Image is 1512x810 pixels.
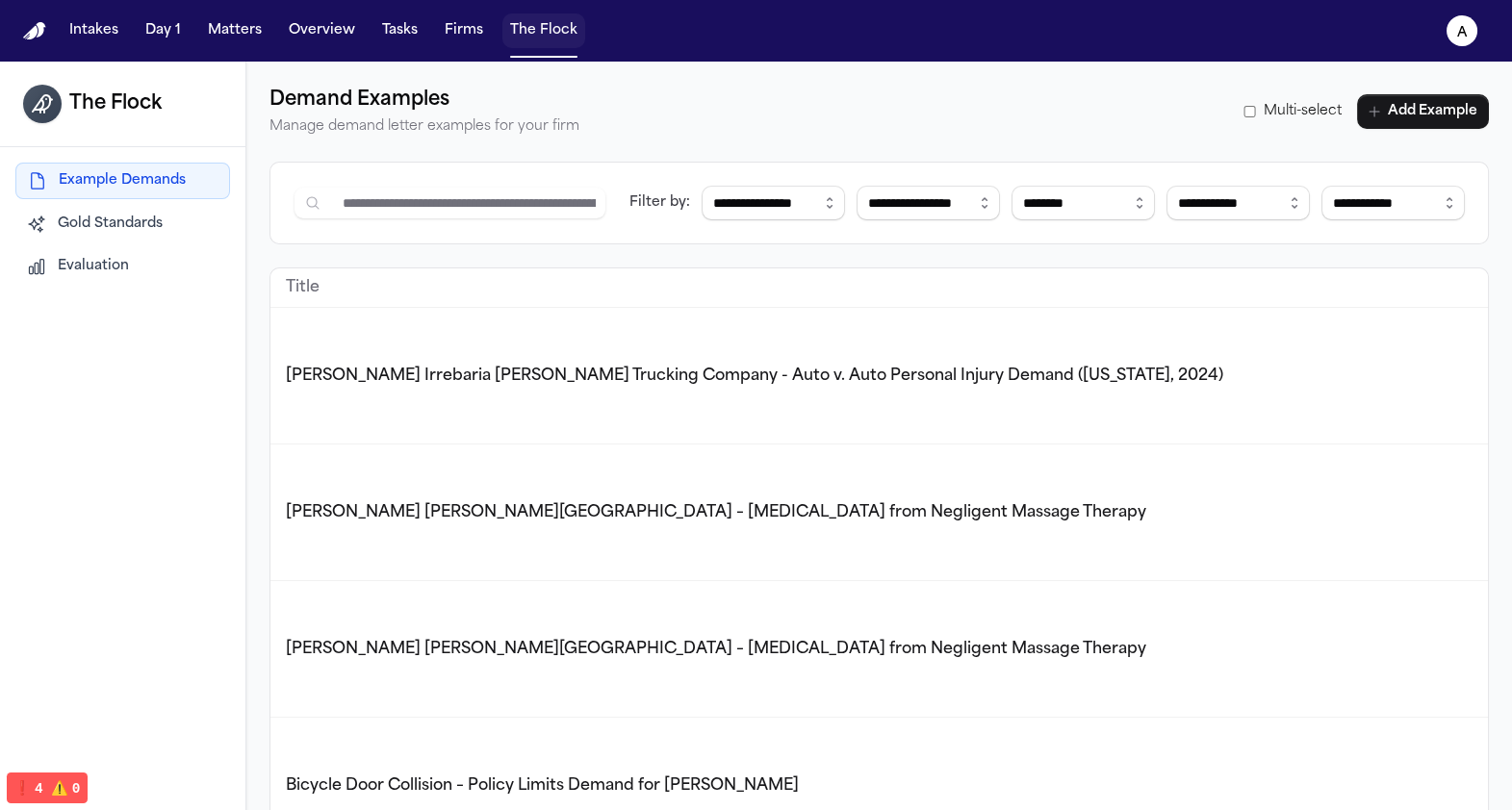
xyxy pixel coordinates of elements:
button: Tasks [374,13,425,48]
a: Home [23,22,46,40]
img: Finch Logo [23,22,46,40]
span: [PERSON_NAME] [PERSON_NAME][GEOGRAPHIC_DATA] – [MEDICAL_DATA] from Negligent Massage Therapy [286,505,1146,520]
input: Multi-select [1243,106,1256,118]
span: [PERSON_NAME] [PERSON_NAME][GEOGRAPHIC_DATA] – [MEDICAL_DATA] from Negligent Massage Therapy [286,642,1146,657]
span: [PERSON_NAME] Irrebaria [PERSON_NAME] Trucking Company - Auto v. Auto Personal Injury Demand ([US... [286,368,1223,384]
button: Evaluation [15,249,230,284]
span: Bicycle Door Collision – Policy Limits Demand for [PERSON_NAME] [286,778,799,794]
button: Example Demands [15,163,230,199]
button: Matters [200,13,269,48]
button: Day 1 [138,13,189,48]
button: [PERSON_NAME] Irrebaria [PERSON_NAME] Trucking Company - Auto v. Auto Personal Injury Demand ([US... [274,365,1223,388]
button: Gold Standards [15,207,230,241]
span: Gold Standards [58,215,163,234]
div: Filter by: [629,193,690,213]
button: Bicycle Door Collision – Policy Limits Demand for [PERSON_NAME] [274,774,799,797]
button: Add Example [1357,94,1489,129]
button: Firms [437,13,491,48]
button: Intakes [62,13,126,48]
h1: Demand Examples [269,85,579,115]
h1: The Flock [69,89,162,119]
span: Multi-select [1264,102,1342,121]
span: Example Demands [59,171,186,190]
button: Overview [281,13,363,48]
button: [PERSON_NAME] [PERSON_NAME][GEOGRAPHIC_DATA] – [MEDICAL_DATA] from Negligent Massage Therapy [274,638,1146,661]
span: Evaluation [58,257,129,276]
button: [PERSON_NAME] [PERSON_NAME][GEOGRAPHIC_DATA] – [MEDICAL_DATA] from Negligent Massage Therapy [274,501,1146,524]
button: The Flock [502,13,585,48]
p: Manage demand letter examples for your firm [269,115,579,139]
